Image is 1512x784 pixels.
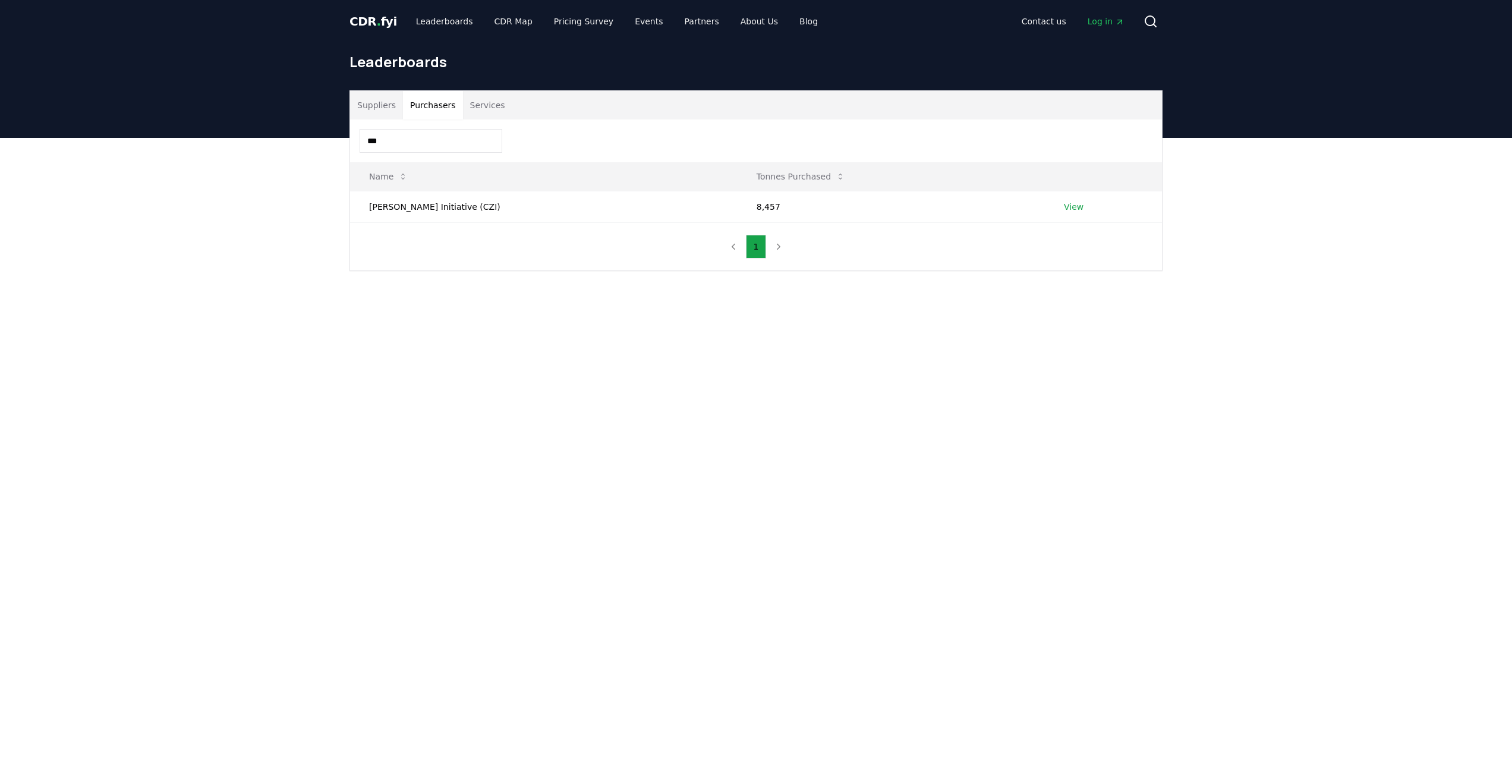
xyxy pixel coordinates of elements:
a: About Us [731,11,787,32]
button: Purchasers [403,91,463,119]
nav: Main [407,11,827,32]
a: Log in [1078,11,1134,32]
button: 1 [746,235,767,259]
a: Blog [790,11,827,32]
a: Partners [675,11,729,32]
a: Pricing Survey [544,11,623,32]
a: Leaderboards [407,11,483,32]
a: View [1064,201,1083,213]
td: [PERSON_NAME] Initiative (CZI) [350,191,738,222]
button: Name [360,165,417,188]
a: Events [625,11,672,32]
button: Services [463,91,512,119]
button: Suppliers [350,91,403,119]
a: Contact us [1012,11,1076,32]
td: 8,457 [738,191,1045,222]
span: . [377,14,381,29]
span: Log in [1088,15,1124,27]
a: CDR.fyi [349,13,397,30]
h1: Leaderboards [349,52,1163,71]
span: CDR fyi [349,14,397,29]
button: Tonnes Purchased [747,165,855,188]
a: CDR Map [485,11,542,32]
nav: Main [1012,11,1134,32]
